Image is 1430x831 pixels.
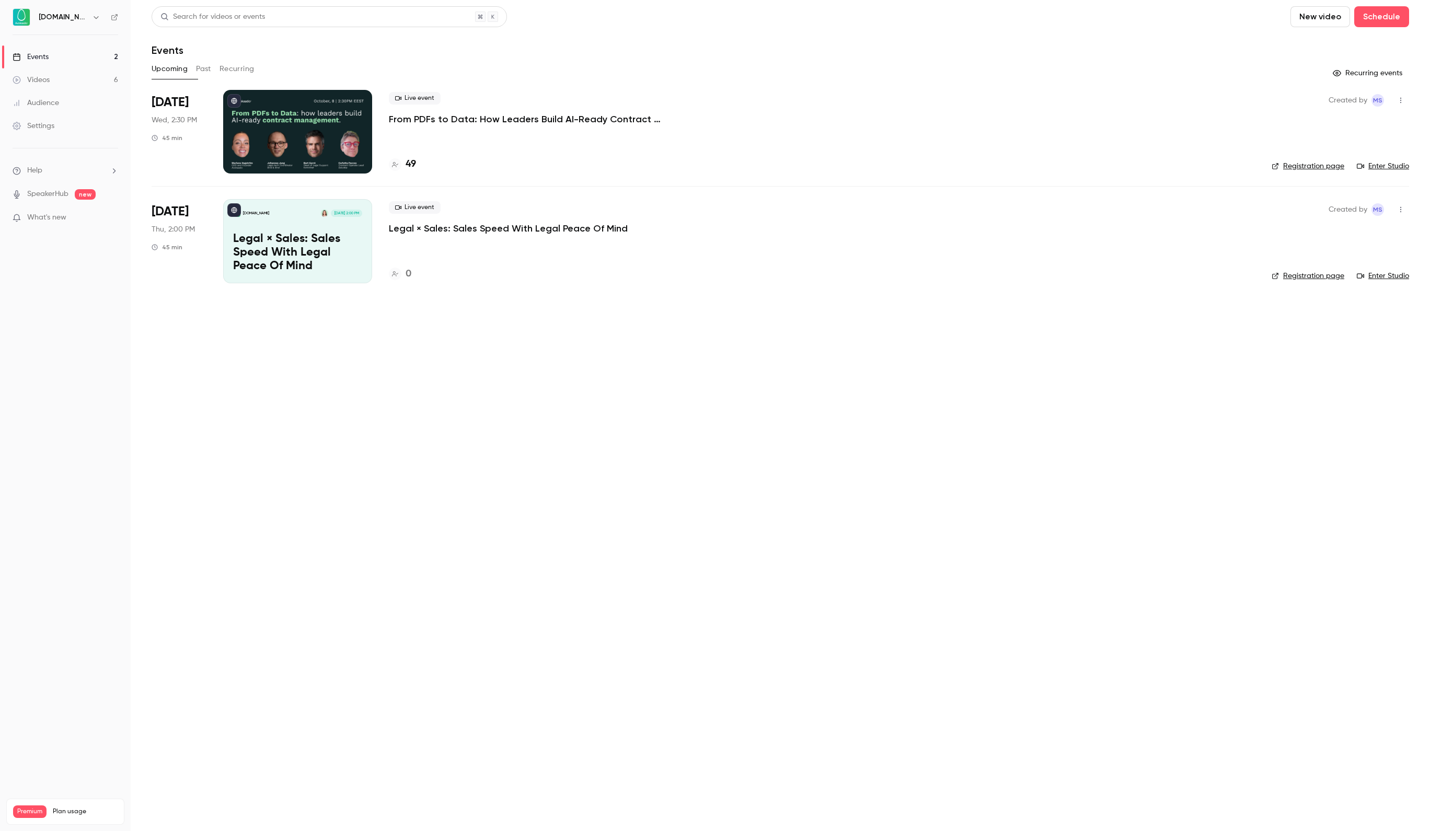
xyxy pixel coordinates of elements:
li: help-dropdown-opener [13,165,118,176]
div: Search for videos or events [160,11,265,22]
span: MS [1373,203,1382,216]
span: What's new [27,212,66,223]
button: Recurring [220,61,255,77]
img: Mariana Hagström [321,210,328,217]
a: 0 [389,267,411,281]
a: SpeakerHub [27,189,68,200]
span: Live event [389,201,441,214]
span: Help [27,165,42,176]
h6: [DOMAIN_NAME] [39,12,88,22]
p: Legal × Sales: Sales Speed With Legal Peace Of Mind [233,233,362,273]
button: Past [196,61,211,77]
h4: 49 [406,157,416,171]
button: Recurring events [1328,65,1409,82]
div: Oct 8 Wed, 2:30 PM (Europe/Kiev) [152,90,206,174]
div: Videos [13,75,50,85]
div: 45 min [152,243,182,251]
div: Oct 23 Thu, 2:00 PM (Europe/Tallinn) [152,199,206,283]
span: Created by [1329,94,1367,107]
a: Enter Studio [1357,161,1409,171]
h4: 0 [406,267,411,281]
a: Registration page [1272,161,1344,171]
a: 49 [389,157,416,171]
span: Created by [1329,203,1367,216]
button: Upcoming [152,61,188,77]
a: Legal × Sales: Sales Speed With Legal Peace Of Mind [389,222,628,235]
span: Marie Skachko [1371,94,1384,107]
img: Avokaado.io [13,9,30,26]
a: From PDFs to Data: How Leaders Build AI-Ready Contract Management. [389,113,702,125]
span: [DATE] [152,203,189,220]
p: [DOMAIN_NAME] [243,211,269,216]
h1: Events [152,44,183,56]
div: 45 min [152,134,182,142]
a: Legal × Sales: Sales Speed With Legal Peace Of Mind[DOMAIN_NAME]Mariana Hagström[DATE] 2:00 PMLeg... [223,199,372,283]
span: [DATE] 2:00 PM [331,210,362,217]
span: Premium [13,805,47,818]
a: Enter Studio [1357,271,1409,281]
span: new [75,189,96,200]
span: MS [1373,94,1382,107]
span: Marie Skachko [1371,203,1384,216]
span: [DATE] [152,94,189,111]
a: Registration page [1272,271,1344,281]
button: New video [1290,6,1350,27]
span: Wed, 2:30 PM [152,115,197,125]
div: Settings [13,121,54,131]
span: Plan usage [53,807,118,816]
div: Events [13,52,49,62]
span: Thu, 2:00 PM [152,224,195,235]
span: Live event [389,92,441,105]
button: Schedule [1354,6,1409,27]
div: Audience [13,98,59,108]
